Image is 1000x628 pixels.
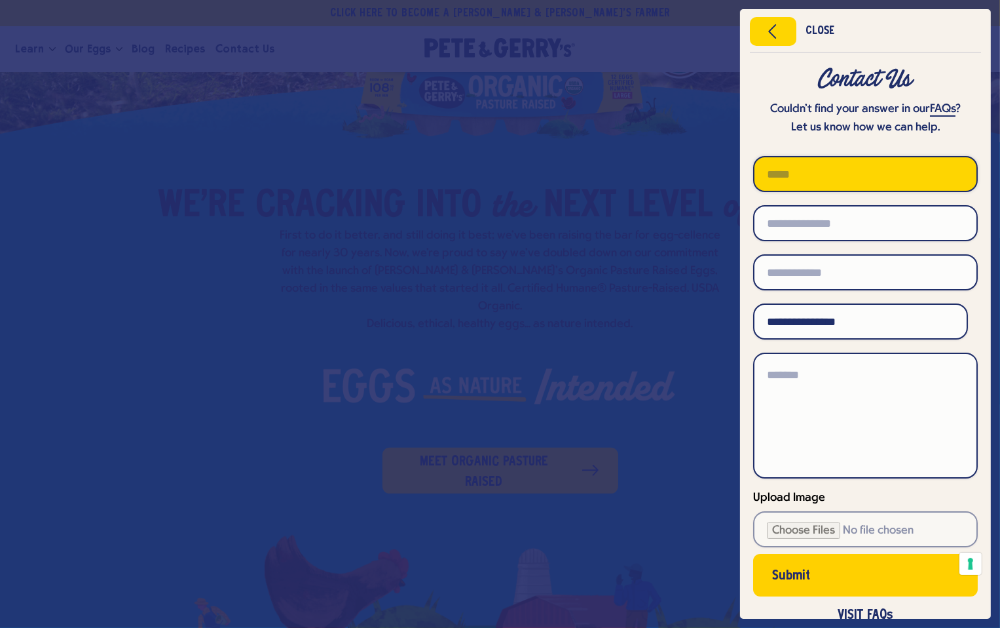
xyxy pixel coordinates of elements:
span: Submit [773,572,811,581]
div: Close [806,27,834,36]
a: VISIT FAQs [838,609,893,623]
span: Upload Image [753,492,825,504]
p: Couldn’t find your answer in our ? [753,100,978,119]
button: Submit [753,554,978,597]
div: Contact Us [753,68,978,91]
button: Close menu [750,17,796,46]
button: Your consent preferences for tracking technologies [959,553,982,575]
p: Let us know how we can help. [753,119,978,137]
a: FAQs [930,103,955,117]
